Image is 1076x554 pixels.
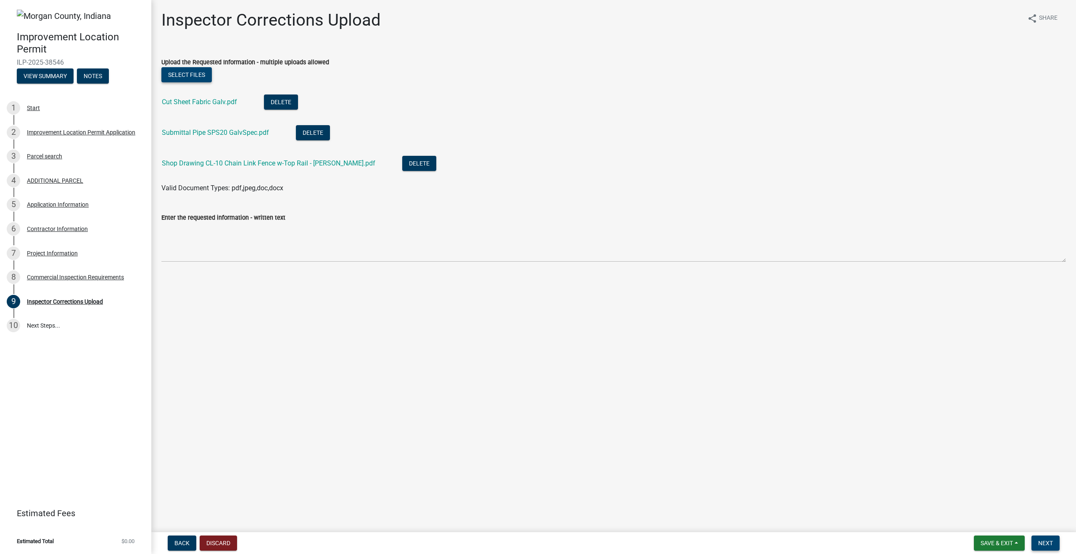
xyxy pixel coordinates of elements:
[161,67,212,82] button: Select files
[17,31,145,55] h4: Improvement Location Permit
[7,247,20,260] div: 7
[77,68,109,84] button: Notes
[296,125,330,140] button: Delete
[402,156,436,171] button: Delete
[162,159,375,167] a: Shop Drawing CL-10 Chain Link Fence w-Top Rail - [PERSON_NAME].pdf
[161,215,285,221] label: Enter the requested information - written text
[296,129,330,137] wm-modal-confirm: Delete Document
[7,150,20,163] div: 3
[1021,10,1064,26] button: shareShare
[77,74,109,80] wm-modal-confirm: Notes
[161,184,283,192] span: Valid Document Types: pdf,jpeg,doc,docx
[974,536,1025,551] button: Save & Exit
[17,538,54,544] span: Estimated Total
[264,95,298,110] button: Delete
[162,98,237,106] a: Cut Sheet Fabric Galv.pdf
[121,538,134,544] span: $0.00
[27,226,88,232] div: Contractor Information
[981,540,1013,546] span: Save & Exit
[162,129,269,137] a: Submittal Pipe SPS20 GalvSpec.pdf
[7,295,20,308] div: 9
[200,536,237,551] button: Discard
[27,250,78,256] div: Project Information
[1027,13,1037,24] i: share
[27,178,83,184] div: ADDITIONAL PARCEL
[27,153,62,159] div: Parcel search
[1038,540,1053,546] span: Next
[174,540,190,546] span: Back
[7,198,20,211] div: 5
[17,10,111,22] img: Morgan County, Indiana
[7,505,138,522] a: Estimated Fees
[161,60,329,66] label: Upload the Requested Information - multiple uploads allowed
[27,129,135,135] div: Improvement Location Permit Application
[7,270,20,284] div: 8
[17,74,74,80] wm-modal-confirm: Summary
[1039,13,1058,24] span: Share
[264,99,298,107] wm-modal-confirm: Delete Document
[17,58,134,66] span: ILP-2025-38546
[168,536,196,551] button: Back
[7,222,20,236] div: 6
[17,68,74,84] button: View Summary
[27,299,103,305] div: Inspector Corrections Upload
[27,274,124,280] div: Commercial Inspection Requirements
[27,202,89,207] div: Application Information
[7,101,20,115] div: 1
[402,160,436,168] wm-modal-confirm: Delete Document
[7,126,20,139] div: 2
[27,105,40,111] div: Start
[161,10,381,30] h1: Inspector Corrections Upload
[7,174,20,187] div: 4
[7,319,20,332] div: 10
[1031,536,1060,551] button: Next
